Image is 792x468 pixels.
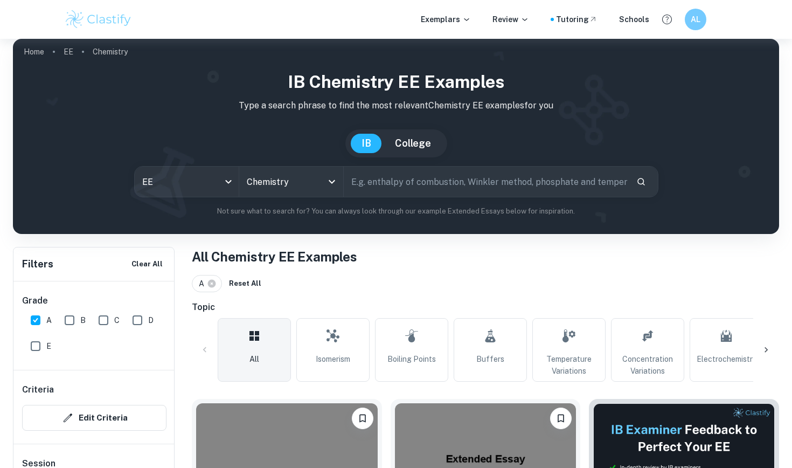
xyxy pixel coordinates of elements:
[46,314,52,326] span: A
[22,405,166,431] button: Edit Criteria
[658,10,676,29] button: Help and Feedback
[80,314,86,326] span: B
[22,206,770,217] p: Not sure what to search for? You can always look through our example Extended Essays below for in...
[352,408,373,429] button: Bookmark
[384,134,442,153] button: College
[697,353,756,365] span: Electrochemistry
[421,13,471,25] p: Exemplars
[685,9,706,30] button: AL
[199,278,209,290] span: A
[192,247,779,266] h1: All Chemistry EE Examples
[135,167,239,197] div: EE
[316,353,350,365] span: Isomerism
[249,353,259,365] span: All
[537,353,601,377] span: Temperature Variations
[22,69,770,95] h1: IB Chemistry EE examples
[64,9,133,30] img: Clastify logo
[148,314,154,326] span: D
[22,294,166,307] h6: Grade
[632,173,650,191] button: Search
[351,134,382,153] button: IB
[192,275,222,292] div: A
[64,44,73,59] a: EE
[226,276,264,292] button: Reset All
[619,13,649,25] a: Schools
[192,301,779,314] h6: Topic
[46,340,51,352] span: E
[22,383,54,396] h6: Criteria
[344,167,628,197] input: E.g. enthalpy of combustion, Winkler method, phosphate and temperature...
[24,44,44,59] a: Home
[492,13,529,25] p: Review
[550,408,572,429] button: Bookmark
[387,353,436,365] span: Boiling Points
[93,46,128,58] p: Chemistry
[22,99,770,112] p: Type a search phrase to find the most relevant Chemistry EE examples for you
[13,39,779,234] img: profile cover
[129,256,165,272] button: Clear All
[690,13,702,25] h6: AL
[616,353,679,377] span: Concentration Variations
[114,314,120,326] span: C
[324,174,339,189] button: Open
[556,13,598,25] a: Tutoring
[476,353,504,365] span: Buffers
[22,257,53,272] h6: Filters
